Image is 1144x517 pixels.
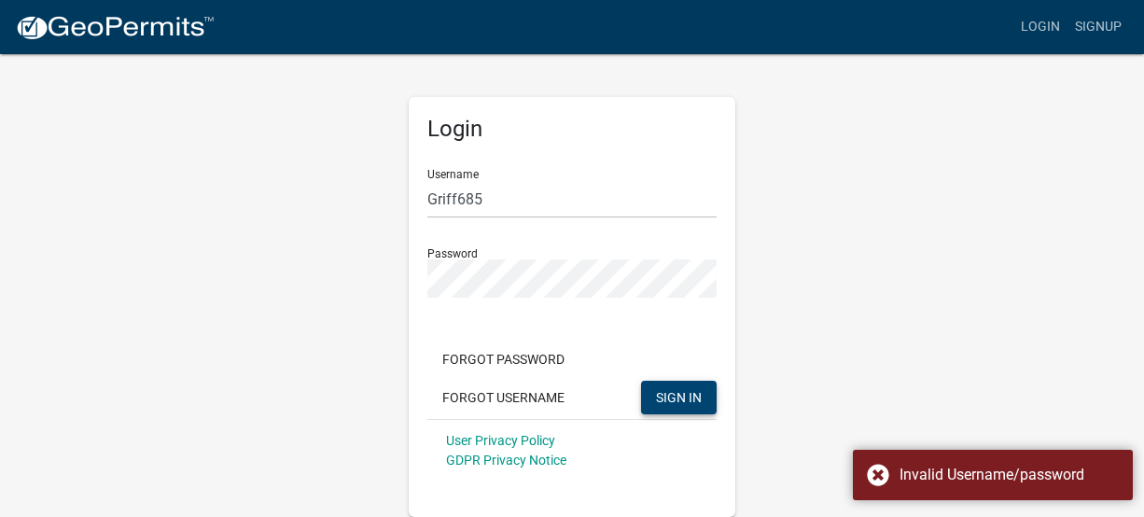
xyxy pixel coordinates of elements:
[656,389,702,404] span: SIGN IN
[446,433,555,448] a: User Privacy Policy
[1013,9,1067,45] a: Login
[446,453,566,468] a: GDPR Privacy Notice
[427,381,579,414] button: Forgot Username
[1067,9,1129,45] a: Signup
[427,342,579,376] button: Forgot Password
[900,464,1119,486] div: Invalid Username/password
[427,116,717,143] h5: Login
[641,381,717,414] button: SIGN IN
